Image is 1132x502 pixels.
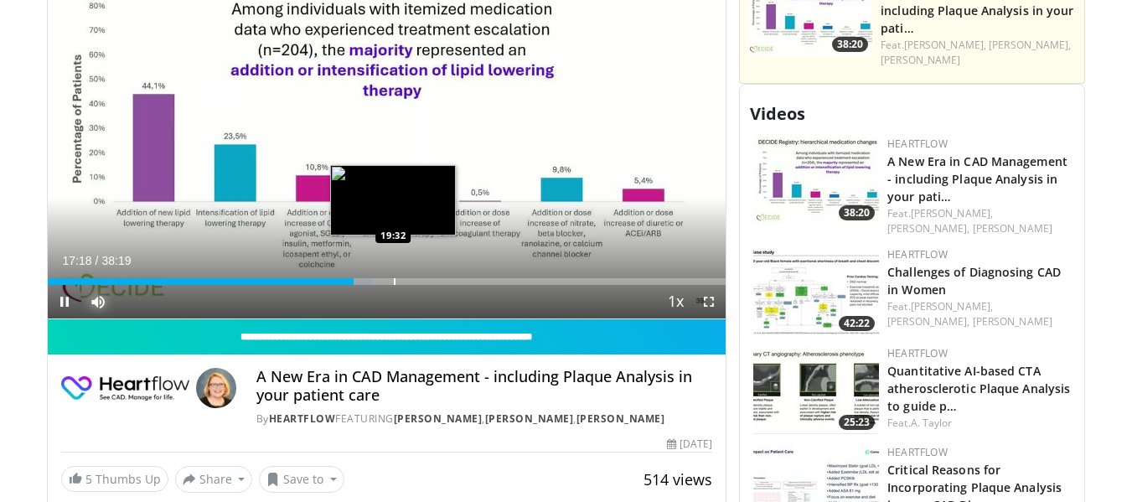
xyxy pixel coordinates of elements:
img: 65719914-b9df-436f-8749-217792de2567.150x105_q85_crop-smart_upscale.jpg [753,247,879,335]
a: 38:20 [753,137,879,225]
a: [PERSON_NAME] [485,411,574,426]
div: [DATE] [667,437,712,452]
span: 38:20 [839,205,875,220]
a: A. Taylor [911,416,953,430]
span: Videos [750,102,805,125]
a: [PERSON_NAME] [576,411,665,426]
span: 514 views [644,469,712,489]
span: 38:20 [832,37,868,52]
a: 25:23 [753,346,879,434]
a: Heartflow [887,346,948,360]
h4: A New Era in CAD Management - including Plaque Analysis in your patient care [256,368,712,404]
a: [PERSON_NAME] [394,411,483,426]
a: [PERSON_NAME], [887,221,969,235]
a: 42:22 [753,247,879,335]
a: [PERSON_NAME], [911,299,993,313]
span: 5 [85,471,92,487]
button: Playback Rate [659,285,692,318]
img: Heartflow [61,368,189,408]
button: Fullscreen [692,285,726,318]
a: [PERSON_NAME], [911,206,993,220]
a: [PERSON_NAME] [973,314,1052,329]
a: 5 Thumbs Up [61,466,168,492]
a: A New Era in CAD Management - including Plaque Analysis in your pati… [887,153,1067,204]
span: / [96,254,99,267]
a: Heartflow [887,137,948,151]
a: Quantitative AI-based CTA atherosclerotic Plaque Analysis to guide p… [887,363,1070,414]
a: Heartflow [887,445,948,459]
a: [PERSON_NAME] [881,53,960,67]
img: image.jpeg [330,165,456,235]
a: [PERSON_NAME], [904,38,986,52]
a: Challenges of Diagnosing CAD in Women [887,264,1061,298]
a: Heartflow [887,247,948,261]
div: By FEATURING , , [256,411,712,427]
a: [PERSON_NAME] [973,221,1052,235]
div: Feat. [887,299,1071,329]
div: Feat. [887,416,1071,431]
a: [PERSON_NAME], [989,38,1071,52]
a: Heartflow [269,411,336,426]
div: Feat. [887,206,1071,236]
a: [PERSON_NAME], [887,314,969,329]
button: Mute [81,285,115,318]
span: 42:22 [839,316,875,331]
img: 738d0e2d-290f-4d89-8861-908fb8b721dc.150x105_q85_crop-smart_upscale.jpg [753,137,879,225]
img: 248d14eb-d434-4f54-bc7d-2124e3d05da6.150x105_q85_crop-smart_upscale.jpg [753,346,879,434]
div: Feat. [881,38,1078,68]
span: 25:23 [839,415,875,430]
button: Save to [259,466,344,493]
span: 17:18 [63,254,92,267]
button: Pause [48,285,81,318]
span: 38:19 [101,254,131,267]
img: Avatar [196,368,236,408]
button: Share [175,466,253,493]
div: Progress Bar [48,278,726,285]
